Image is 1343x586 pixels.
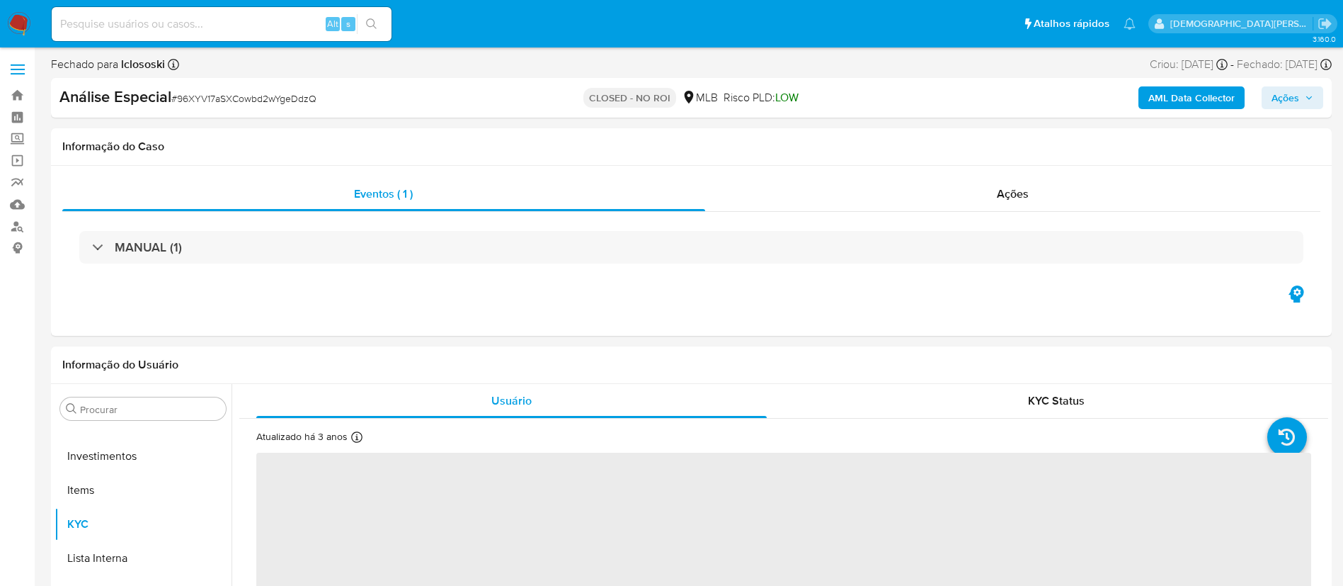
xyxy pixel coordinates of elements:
[682,90,718,106] div: MLB
[52,15,392,33] input: Pesquise usuários ou casos...
[1138,86,1245,109] button: AML Data Collector
[997,186,1029,202] span: Ações
[1271,86,1299,109] span: Ações
[724,90,799,106] span: Risco PLD:
[256,430,348,444] p: Atualizado há 3 anos
[79,231,1303,264] div: MANUAL (1)
[1262,86,1323,109] button: Ações
[66,403,77,415] button: Procurar
[55,473,232,507] button: Items
[55,541,232,575] button: Lista Interna
[1148,86,1235,109] b: AML Data Collector
[1237,57,1332,72] div: Fechado: [DATE]
[775,89,799,106] span: LOW
[1034,16,1109,31] span: Atalhos rápidos
[357,14,386,34] button: search-icon
[1150,57,1228,72] div: Criou: [DATE]
[583,88,676,108] p: CLOSED - NO ROI
[1318,16,1332,31] a: Sair
[55,439,232,473] button: Investimentos
[354,186,413,202] span: Eventos ( 1 )
[1230,57,1234,72] span: -
[171,91,316,106] span: # 96XYV17aSXCowbd2wYgeDdzQ
[59,85,171,108] b: Análise Especial
[62,358,178,372] h1: Informação do Usuário
[346,17,350,30] span: s
[62,140,1320,154] h1: Informação do Caso
[1124,18,1136,30] a: Notificações
[327,17,338,30] span: Alt
[80,403,220,416] input: Procurar
[1028,393,1085,409] span: KYC Status
[115,240,182,255] h3: MANUAL (1)
[51,57,165,72] span: Fechado para
[491,393,532,409] span: Usuário
[118,56,165,72] b: lclososki
[55,507,232,541] button: KYC
[1170,17,1313,30] p: thais.asantos@mercadolivre.com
